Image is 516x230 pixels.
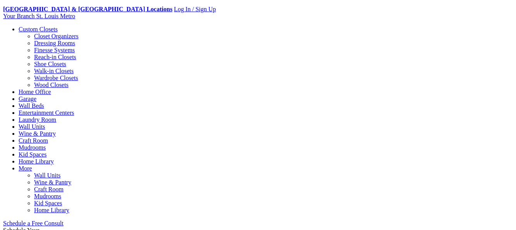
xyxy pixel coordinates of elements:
[34,82,69,88] a: Wood Closets
[34,40,75,46] a: Dressing Rooms
[34,172,60,179] a: Wall Units
[34,207,69,213] a: Home Library
[19,130,56,137] a: Wine & Pantry
[3,220,63,227] a: Schedule a Free Consult (opens a dropdown menu)
[3,6,172,12] a: [GEOGRAPHIC_DATA] & [GEOGRAPHIC_DATA] Locations
[19,26,58,32] a: Custom Closets
[19,89,51,95] a: Home Office
[19,102,44,109] a: Wall Beds
[19,116,56,123] a: Laundry Room
[19,109,74,116] a: Entertainment Centers
[34,33,79,39] a: Closet Organizers
[19,137,48,144] a: Craft Room
[19,165,32,172] a: More menu text will display only on big screen
[34,179,71,186] a: Wine & Pantry
[3,13,75,19] a: Your Branch St. Louis Metro
[19,151,46,158] a: Kid Spaces
[36,13,75,19] span: St. Louis Metro
[19,144,46,151] a: Mudrooms
[34,200,62,206] a: Kid Spaces
[34,61,66,67] a: Shoe Closets
[34,54,76,60] a: Reach-in Closets
[34,193,61,199] a: Mudrooms
[174,6,216,12] a: Log In / Sign Up
[34,68,74,74] a: Walk-in Closets
[34,75,78,81] a: Wardrobe Closets
[3,13,34,19] span: Your Branch
[34,186,63,193] a: Craft Room
[19,123,45,130] a: Wall Units
[19,95,36,102] a: Garage
[34,47,75,53] a: Finesse Systems
[19,158,54,165] a: Home Library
